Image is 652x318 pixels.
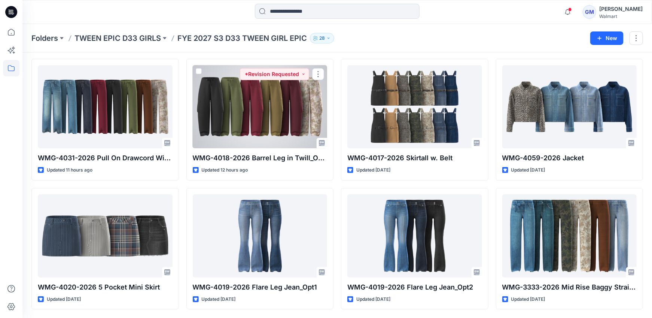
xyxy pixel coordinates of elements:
a: WMG-4017-2026 Skirtall w. Belt [347,65,482,148]
a: TWEEN EPIC D33 GIRLS [74,33,161,43]
a: WMG-4019-2026 Flare Leg Jean_Opt1 [193,194,327,278]
button: 28 [310,33,334,43]
p: Updated [DATE] [47,296,81,303]
p: WMG-4031-2026 Pull On Drawcord Wide Leg_Opt3 [38,153,173,163]
p: WMG-4020-2026 5 Pocket Mini Skirt [38,282,173,293]
p: Updated [DATE] [356,166,390,174]
p: WMG-4019-2026 Flare Leg Jean_Opt1 [193,282,327,293]
button: New [590,31,624,45]
p: Updated [DATE] [511,296,545,303]
p: WMG-4017-2026 Skirtall w. Belt [347,153,482,163]
p: Updated 12 hours ago [202,166,248,174]
a: Folders [31,33,58,43]
p: 28 [319,34,325,42]
p: FYE 2027 S3 D33 TWEEN GIRL EPIC [177,33,307,43]
p: Updated [DATE] [356,296,390,303]
a: WMG-4031-2026 Pull On Drawcord Wide Leg_Opt3 [38,65,173,148]
p: Updated [DATE] [202,296,236,303]
p: WMG-3333-2026 Mid Rise Baggy Straight Pant [502,282,637,293]
p: Updated [DATE] [511,166,545,174]
div: [PERSON_NAME] [599,4,643,13]
a: WMG-4020-2026 5 Pocket Mini Skirt [38,194,173,278]
div: GM [583,5,596,19]
a: WMG-4059-2026 Jacket [502,65,637,148]
a: WMG-4019-2026 Flare Leg Jean_Opt2 [347,194,482,278]
p: WMG-4018-2026 Barrel Leg in Twill_Opt 2 [193,153,327,163]
p: WMG-4059-2026 Jacket [502,153,637,163]
div: Walmart [599,13,643,19]
p: Updated 11 hours ago [47,166,92,174]
p: WMG-4019-2026 Flare Leg Jean_Opt2 [347,282,482,293]
a: WMG-4018-2026 Barrel Leg in Twill_Opt 2 [193,65,327,148]
a: WMG-3333-2026 Mid Rise Baggy Straight Pant [502,194,637,278]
